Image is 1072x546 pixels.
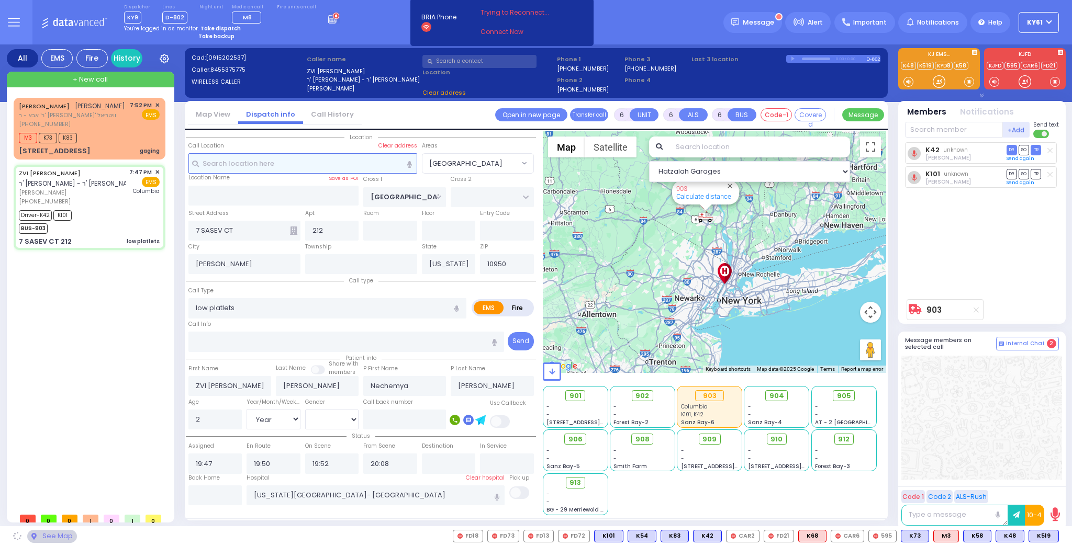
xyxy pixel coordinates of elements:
label: Call Info [188,320,211,328]
div: K54 [628,530,656,542]
div: 903 [698,210,713,223]
div: BLS [963,530,991,542]
span: Clear address [422,88,466,97]
a: K58 [954,62,968,70]
label: EMS [474,301,504,314]
a: Dispatch info [238,109,303,119]
span: 904 [769,391,784,401]
a: FD21 [1041,62,1057,70]
label: [PHONE_NUMBER] [624,64,676,72]
span: Location [344,133,378,141]
span: 7:47 PM [129,168,152,176]
span: - [546,454,550,462]
span: EMS [142,109,160,120]
a: Send again [1007,179,1034,186]
label: State [422,243,437,251]
div: K42 [693,530,722,542]
label: Call back number [363,398,413,406]
a: KJFD [987,62,1003,70]
img: red-radio-icon.svg [835,533,841,539]
label: ר' [PERSON_NAME] - ר' [PERSON_NAME] [307,75,419,84]
img: red-radio-icon.svg [873,533,878,539]
span: Phone 1 [557,55,621,64]
input: Search hospital [247,485,505,505]
span: 2 [1047,339,1056,348]
span: BG - 29 Merriewold S. [546,506,605,514]
button: Map camera controls [860,302,881,323]
span: 906 [568,434,583,445]
div: 595 [868,530,897,542]
span: ✕ [155,101,160,110]
span: Driver-K42 [19,210,52,221]
button: Code 2 [926,490,953,503]
span: SO [1019,145,1029,155]
label: Night unit [199,4,223,10]
img: comment-alt.png [999,342,1004,347]
span: + New call [73,74,108,85]
button: Show satellite imagery [585,136,636,157]
span: DR [1007,145,1017,155]
span: - [613,447,617,454]
span: - [815,403,818,411]
span: AT - 2 [GEOGRAPHIC_DATA] [815,418,892,426]
div: EMS [41,49,73,67]
span: [PHONE_NUMBER] [19,197,71,206]
div: FD21 [764,530,794,542]
label: Township [305,243,331,251]
input: Search location [669,136,850,157]
label: Areas [422,142,438,150]
span: Important [853,18,887,27]
div: Fire [76,49,108,67]
label: In Service [480,442,507,450]
label: Apt [305,209,315,218]
a: K42 [925,146,940,154]
span: - [546,498,550,506]
span: [0915202537] [206,53,246,62]
span: TR [1031,169,1041,179]
span: - [815,411,818,418]
a: Map View [188,109,238,119]
a: Send again [1007,155,1034,162]
strong: Take backup [198,32,234,40]
div: K68 [798,530,827,542]
div: FD18 [453,530,483,542]
span: 1 [125,515,140,522]
span: BUS-903 [19,223,48,234]
span: [GEOGRAPHIC_DATA] [429,158,502,169]
a: Calculate distance [676,192,731,200]
label: Caller name [307,55,419,64]
label: Caller: [192,65,304,74]
span: Trying to Reconnect... [481,8,563,17]
span: Call type [344,277,378,285]
span: 910 [770,434,783,445]
label: Turn off text [1033,129,1050,139]
button: Members [907,106,946,118]
span: 0 [146,515,161,522]
span: 905 [837,391,851,401]
label: Cad: [192,53,304,62]
div: K48 [996,530,1024,542]
span: KY9 [124,12,141,24]
img: message.svg [731,18,739,26]
span: Send text [1033,121,1059,129]
div: BLS [1029,530,1059,542]
button: Covered [795,108,826,121]
button: Show street map [548,136,585,157]
button: Code-1 [761,108,792,121]
span: 7:52 PM [130,101,152,109]
a: Connect Now [481,27,563,37]
div: See map [27,530,76,543]
a: Open in new page [495,108,567,121]
span: - [546,411,550,418]
label: Location [422,68,554,77]
span: EMS [142,177,160,187]
span: - [748,403,751,411]
span: You're logged in as monitor. [124,25,199,32]
span: 0 [41,515,57,522]
span: Status [347,432,375,440]
span: SO [1019,169,1029,179]
label: WIRELESS CALLER [192,77,304,86]
input: Search a contact [422,55,537,68]
span: - [613,411,617,418]
a: K101 [925,170,940,178]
